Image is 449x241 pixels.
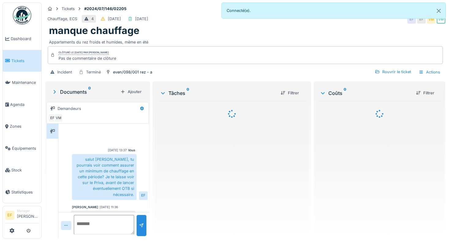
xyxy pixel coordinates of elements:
[88,88,91,96] sup: 0
[3,159,41,181] a: Stock
[407,15,416,24] div: EF
[135,16,148,22] div: [DATE]
[413,89,437,97] div: Filtrer
[372,68,413,76] div: Rouvrir le ticket
[221,2,446,19] div: Connecté(e).
[3,72,41,94] a: Maintenance
[160,89,276,97] div: Tâches
[108,16,121,22] div: [DATE]
[118,88,144,96] div: Ajouter
[100,205,118,209] div: [DATE] 11:36
[10,123,39,129] span: Zones
[13,6,31,24] img: Badge_color-CXgf-gQk.svg
[57,69,72,75] div: Incident
[11,189,39,195] span: Statistiques
[47,16,77,22] div: Chauffage, ECS
[10,102,39,107] span: Agenda
[51,88,118,96] div: Documents
[58,55,116,61] div: Pas de commentaire de clôture
[17,209,39,222] li: [PERSON_NAME]
[3,94,41,116] a: Agenda
[427,15,436,24] div: VM
[320,89,411,97] div: Coûts
[58,51,109,55] div: Clôturé le [DATE] par [PERSON_NAME]
[5,211,14,220] li: EF
[86,69,101,75] div: Terminé
[62,6,75,12] div: Tickets
[128,148,135,153] div: Vous
[344,89,346,97] sup: 0
[3,50,41,72] a: Tickets
[5,209,39,223] a: EF Manager[PERSON_NAME]
[113,69,152,75] div: even/098/001 rez - a
[3,181,41,203] a: Statistiques
[437,15,445,24] div: VM
[48,114,57,122] div: EF
[278,89,301,97] div: Filtrer
[71,211,135,227] div: pompes CH en manuel et circuits à 50°C grâce à la cogen
[72,154,137,200] div: salut [PERSON_NAME], tu pourrais voir comment assurer un minimum de chauffage en cette période? J...
[82,6,129,12] strong: #2024/07/146/02205
[12,145,39,151] span: Équipements
[139,191,148,200] div: EF
[54,114,63,122] div: VM
[187,89,189,97] sup: 0
[58,106,81,111] div: Demandeurs
[49,37,442,45] div: Appartements du rez froids et humides, même en été
[3,115,41,137] a: Zones
[12,80,39,85] span: Maintenance
[3,137,41,160] a: Équipements
[3,28,41,50] a: Dashboard
[432,3,446,19] button: Close
[417,15,426,24] div: EF
[108,148,127,153] div: [DATE] 13:37
[416,68,443,77] div: Actions
[49,25,139,36] h1: manque chauffage
[17,209,39,213] div: Manager
[72,205,98,209] div: [PERSON_NAME]
[11,36,39,42] span: Dashboard
[11,167,39,173] span: Stock
[11,58,39,64] span: Tickets
[91,16,94,22] div: 4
